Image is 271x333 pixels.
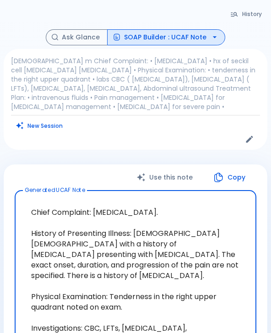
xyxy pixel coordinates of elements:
[25,186,85,194] label: Generated UCAF Note
[243,132,256,146] button: Edit
[127,168,204,187] button: Use this note
[226,7,267,21] button: History
[107,29,225,45] button: SOAP Builder : UCAF Note
[204,168,256,187] button: Copy
[46,29,108,45] button: Ask Glance
[11,56,260,111] p: [DEMOGRAPHIC_DATA] m Chief Complaint: • [MEDICAL_DATA] • hx of seckil cell [MEDICAL_DATA] [MEDICA...
[11,119,68,132] button: Clears all inputs and results.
